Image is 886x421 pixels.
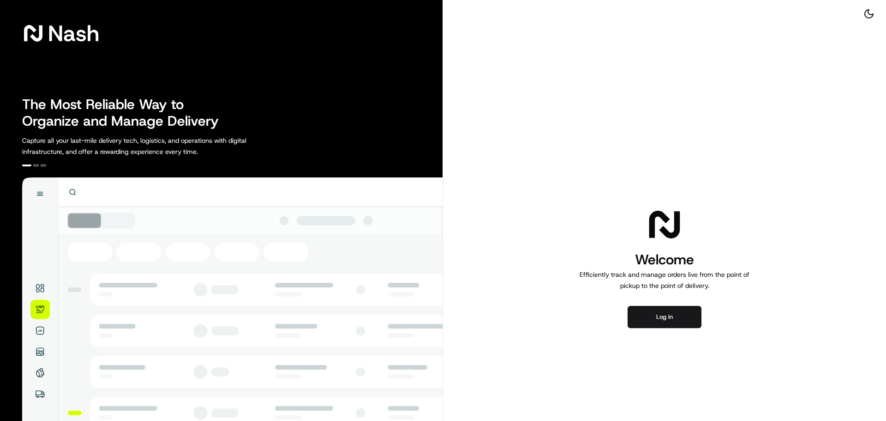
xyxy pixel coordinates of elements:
p: Efficiently track and manage orders live from the point of pickup to the point of delivery. [576,269,753,291]
span: Nash [48,24,99,43]
button: Log in [628,306,701,328]
p: Capture all your last-mile delivery tech, logistics, and operations with digital infrastructure, ... [22,135,288,157]
h2: The Most Reliable Way to Organize and Manage Delivery [22,96,229,129]
h1: Welcome [576,250,753,269]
